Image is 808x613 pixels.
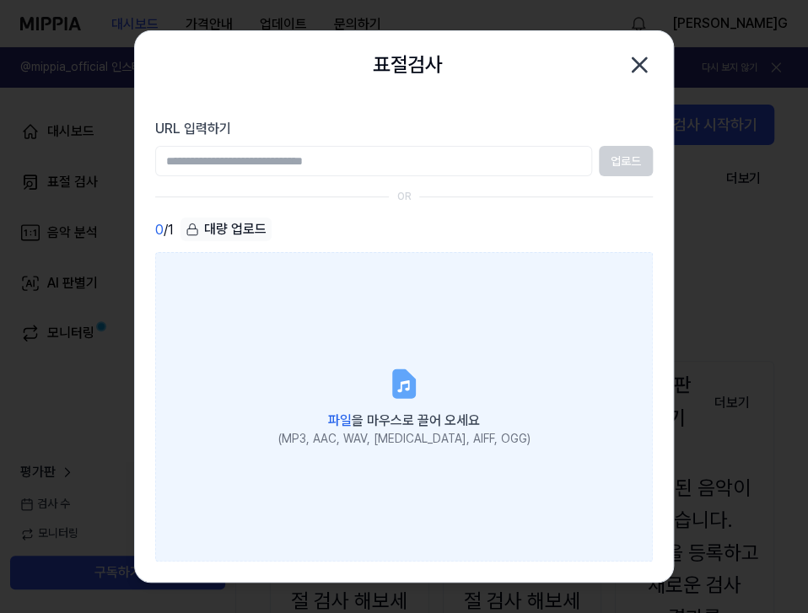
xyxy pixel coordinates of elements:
[328,412,480,428] span: 을 마우스로 끌어 오세요
[155,119,653,139] label: URL 입력하기
[155,220,164,240] span: 0
[180,218,272,241] div: 대량 업로드
[328,412,352,428] span: 파일
[397,190,412,204] div: OR
[155,218,174,242] div: / 1
[278,431,531,448] div: (MP3, AAC, WAV, [MEDICAL_DATA], AIFF, OGG)
[180,218,272,242] button: 대량 업로드
[373,49,442,81] h2: 표절검사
